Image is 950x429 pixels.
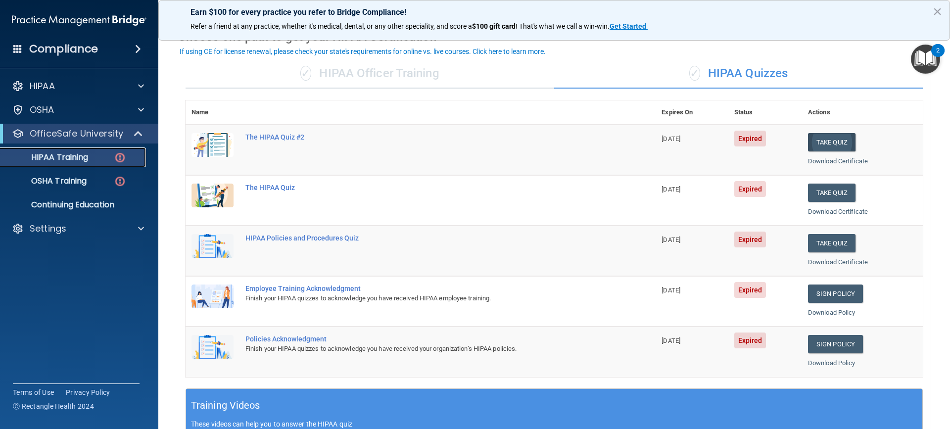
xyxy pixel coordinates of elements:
[808,335,863,353] a: Sign Policy
[66,387,110,397] a: Privacy Policy
[186,59,554,89] div: HIPAA Officer Training
[190,22,472,30] span: Refer a friend at any practice, whether it's medical, dental, or any other speciality, and score a
[12,104,144,116] a: OSHA
[30,104,54,116] p: OSHA
[933,3,942,19] button: Close
[808,359,855,367] a: Download Policy
[728,100,802,125] th: Status
[662,236,680,243] span: [DATE]
[13,387,54,397] a: Terms of Use
[245,184,606,191] div: The HIPAA Quiz
[30,128,123,140] p: OfficeSafe University
[808,258,868,266] a: Download Certificate
[30,223,66,235] p: Settings
[734,131,766,146] span: Expired
[516,22,610,30] span: ! That's what we call a win-win.
[245,343,606,355] div: Finish your HIPAA quizzes to acknowledge you have received your organization’s HIPAA policies.
[6,152,88,162] p: HIPAA Training
[114,151,126,164] img: danger-circle.6113f641.png
[245,335,606,343] div: Policies Acknowledgment
[180,48,546,55] div: If using CE for license renewal, please check your state's requirements for online vs. live cours...
[245,285,606,292] div: Employee Training Acknowledgment
[734,181,766,197] span: Expired
[245,133,606,141] div: The HIPAA Quiz #2
[911,45,940,74] button: Open Resource Center, 2 new notifications
[245,234,606,242] div: HIPAA Policies and Procedures Quiz
[808,234,855,252] button: Take Quiz
[6,200,142,210] p: Continuing Education
[12,223,144,235] a: Settings
[662,337,680,344] span: [DATE]
[610,22,648,30] a: Get Started
[808,157,868,165] a: Download Certificate
[734,282,766,298] span: Expired
[300,66,311,81] span: ✓
[808,208,868,215] a: Download Certificate
[12,10,146,30] img: PMB logo
[114,175,126,188] img: danger-circle.6113f641.png
[802,100,923,125] th: Actions
[662,135,680,143] span: [DATE]
[191,420,917,428] p: These videos can help you to answer the HIPAA quiz
[808,285,863,303] a: Sign Policy
[808,133,855,151] button: Take Quiz
[734,333,766,348] span: Expired
[178,47,547,56] button: If using CE for license renewal, please check your state's requirements for online vs. live cours...
[30,80,55,92] p: HIPAA
[186,100,239,125] th: Name
[472,22,516,30] strong: $100 gift card
[689,66,700,81] span: ✓
[808,309,855,316] a: Download Policy
[734,232,766,247] span: Expired
[662,186,680,193] span: [DATE]
[554,59,923,89] div: HIPAA Quizzes
[245,292,606,304] div: Finish your HIPAA quizzes to acknowledge you have received HIPAA employee training.
[610,22,646,30] strong: Get Started
[6,176,87,186] p: OSHA Training
[12,80,144,92] a: HIPAA
[808,184,855,202] button: Take Quiz
[13,401,94,411] span: Ⓒ Rectangle Health 2024
[190,7,918,17] p: Earn $100 for every practice you refer to Bridge Compliance!
[656,100,728,125] th: Expires On
[12,128,143,140] a: OfficeSafe University
[936,50,940,63] div: 2
[191,397,260,414] h5: Training Videos
[29,42,98,56] h4: Compliance
[662,286,680,294] span: [DATE]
